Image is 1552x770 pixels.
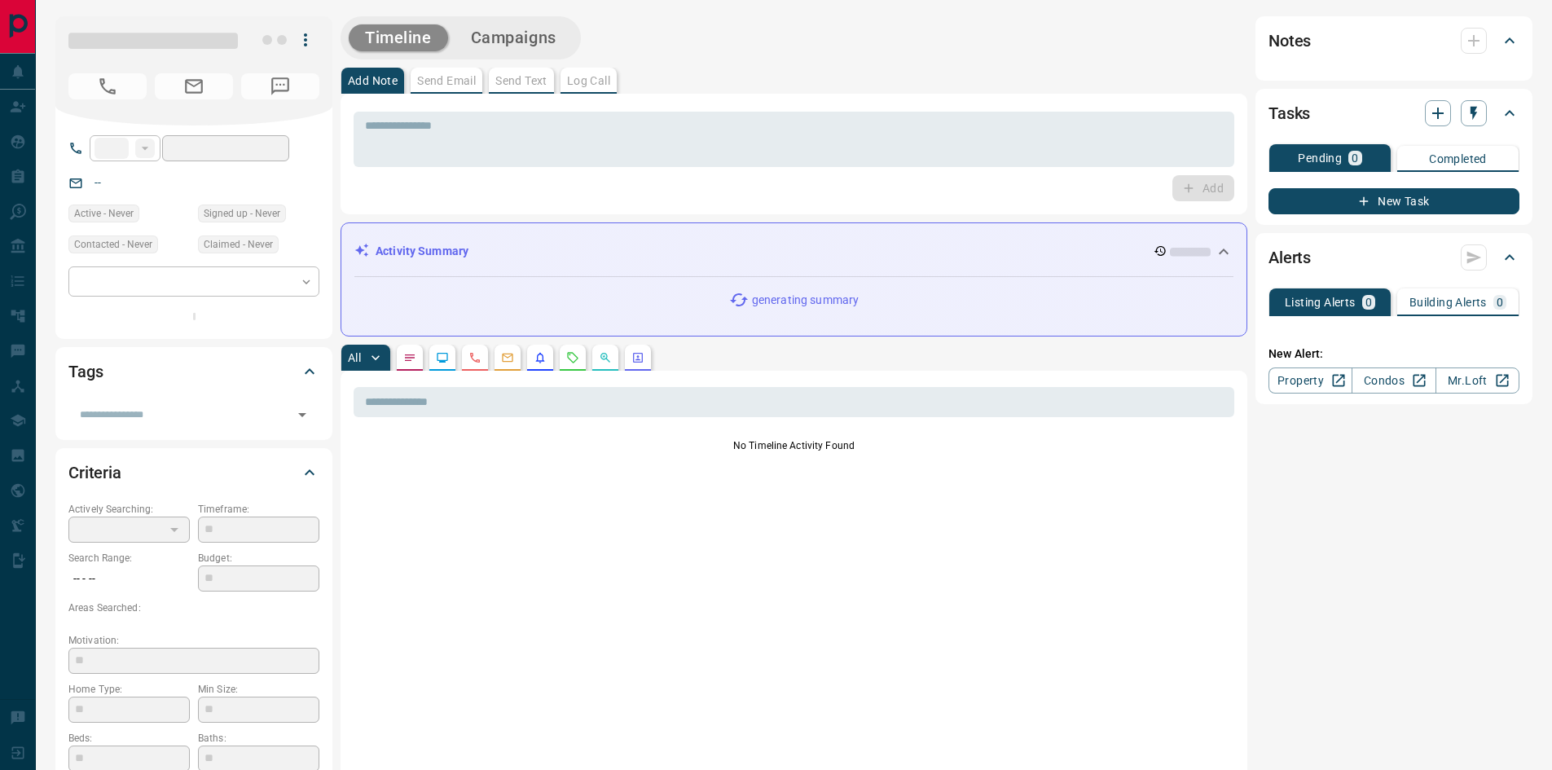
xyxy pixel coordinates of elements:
svg: Opportunities [599,351,612,364]
p: Areas Searched: [68,601,319,615]
svg: Notes [403,351,416,364]
p: Building Alerts [1409,297,1487,308]
span: Claimed - Never [204,236,273,253]
button: New Task [1268,188,1519,214]
div: Tasks [1268,94,1519,133]
p: New Alert: [1268,345,1519,363]
span: Contacted - Never [74,236,152,253]
h2: Tasks [1268,100,1310,126]
h2: Tags [68,359,103,385]
svg: Emails [501,351,514,364]
a: Condos [1352,367,1435,394]
div: Criteria [68,453,319,492]
p: Completed [1429,153,1487,165]
span: No Email [155,73,233,99]
svg: Requests [566,351,579,364]
span: No Number [68,73,147,99]
p: No Timeline Activity Found [354,438,1234,453]
button: Campaigns [455,24,573,51]
p: Home Type: [68,682,190,697]
p: Listing Alerts [1285,297,1356,308]
svg: Listing Alerts [534,351,547,364]
a: Mr.Loft [1435,367,1519,394]
p: Budget: [198,551,319,565]
div: Tags [68,352,319,391]
button: Open [291,403,314,426]
h2: Alerts [1268,244,1311,271]
p: 0 [1497,297,1503,308]
p: All [348,352,361,363]
p: Motivation: [68,633,319,648]
svg: Agent Actions [631,351,644,364]
span: Active - Never [74,205,134,222]
h2: Criteria [68,460,121,486]
p: Beds: [68,731,190,746]
p: Pending [1298,152,1342,164]
svg: Calls [468,351,481,364]
p: 0 [1352,152,1358,164]
div: Notes [1268,21,1519,60]
span: Signed up - Never [204,205,280,222]
p: Baths: [198,731,319,746]
span: No Number [241,73,319,99]
p: Search Range: [68,551,190,565]
h2: Notes [1268,28,1311,54]
p: 0 [1365,297,1372,308]
div: Alerts [1268,238,1519,277]
p: Timeframe: [198,502,319,517]
p: Min Size: [198,682,319,697]
div: Activity Summary [354,236,1233,266]
p: Add Note [348,75,398,86]
p: -- - -- [68,565,190,592]
p: Activity Summary [376,243,468,260]
a: Property [1268,367,1352,394]
p: Actively Searching: [68,502,190,517]
svg: Lead Browsing Activity [436,351,449,364]
button: Timeline [349,24,448,51]
p: generating summary [752,292,859,309]
a: -- [95,176,101,189]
